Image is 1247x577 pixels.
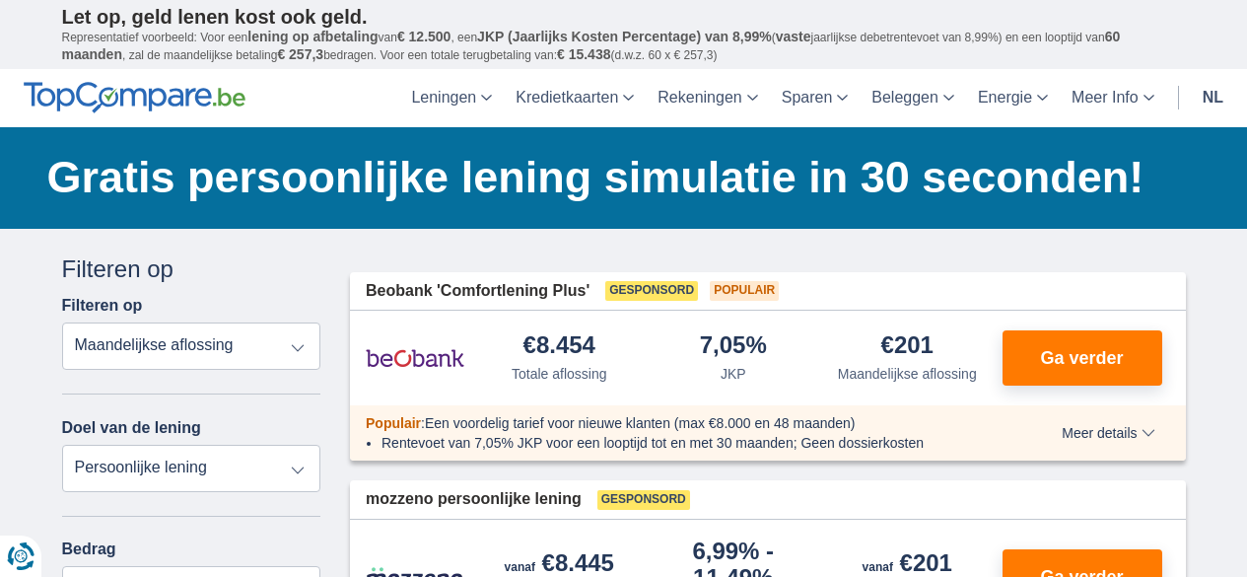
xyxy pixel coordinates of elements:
[62,419,201,437] label: Doel van de lening
[62,252,321,286] div: Filteren op
[1040,349,1123,367] span: Ga verder
[860,69,966,127] a: Beleggen
[1191,69,1235,127] a: nl
[512,364,607,384] div: Totale aflossing
[350,413,1005,433] div: :
[605,281,698,301] span: Gesponsord
[776,29,811,44] span: vaste
[477,29,772,44] span: JKP (Jaarlijks Kosten Percentage) van 8,99%
[47,147,1186,208] h1: Gratis persoonlijke lening simulatie in 30 seconden!
[366,415,421,431] span: Populair
[24,82,245,113] img: TopCompare
[62,29,1186,64] p: Representatief voorbeeld: Voor een van , een ( jaarlijkse debetrentevoet van 8,99%) en een loopti...
[1003,330,1162,386] button: Ga verder
[838,364,977,384] div: Maandelijkse aflossing
[397,29,451,44] span: € 12.500
[597,490,690,510] span: Gesponsord
[62,541,321,558] label: Bedrag
[366,280,589,303] span: Beobank 'Comfortlening Plus'
[770,69,861,127] a: Sparen
[366,488,582,511] span: mozzeno persoonlijke lening
[966,69,1060,127] a: Energie
[646,69,769,127] a: Rekeningen
[277,46,323,62] span: € 257,3
[62,297,143,315] label: Filteren op
[425,415,856,431] span: Een voordelig tarief voor nieuwe klanten (max €8.000 en 48 maanden)
[557,46,611,62] span: € 15.438
[881,333,934,360] div: €201
[62,5,1186,29] p: Let op, geld lenen kost ook geld.
[1047,425,1169,441] button: Meer details
[62,29,1121,62] span: 60 maanden
[700,333,767,360] div: 7,05%
[1060,69,1166,127] a: Meer Info
[1062,426,1154,440] span: Meer details
[504,69,646,127] a: Kredietkaarten
[381,433,990,453] li: Rentevoet van 7,05% JKP voor een looptijd tot en met 30 maanden; Geen dossierkosten
[721,364,746,384] div: JKP
[366,333,464,383] img: product.pl.alt Beobank
[710,281,779,301] span: Populair
[399,69,504,127] a: Leningen
[247,29,378,44] span: lening op afbetaling
[523,333,595,360] div: €8.454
